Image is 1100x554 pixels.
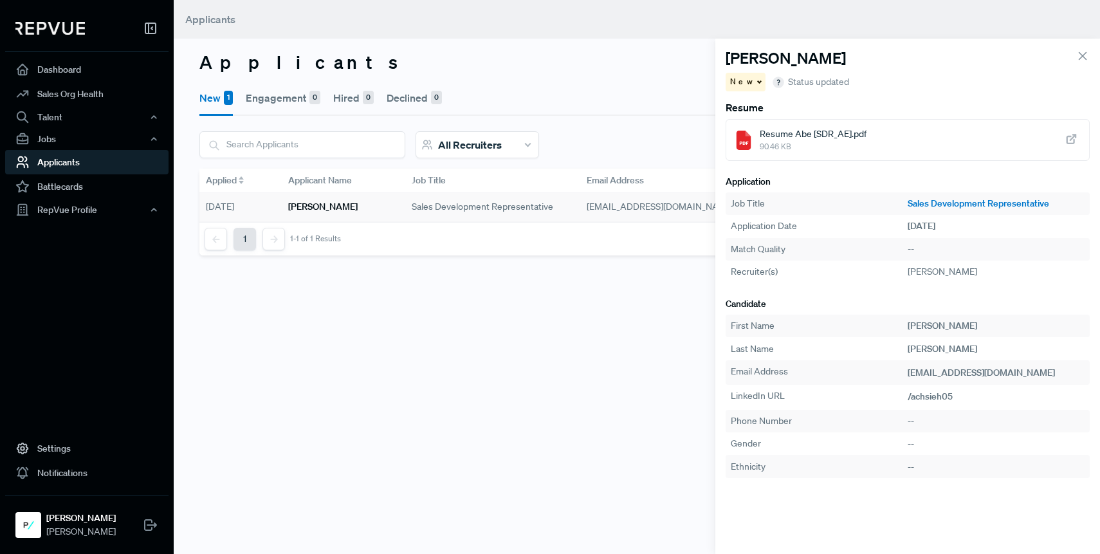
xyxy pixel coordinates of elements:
h3: Applicants [199,51,1074,73]
span: Applied [206,174,237,187]
div: First Name [731,319,908,333]
div: Phone Number [731,414,908,428]
div: 0 [431,91,442,105]
div: Email Address [731,365,908,380]
span: Status updated [788,75,849,89]
div: Recruiter(s) [731,265,908,279]
span: Applicant Name [288,174,352,187]
span: Sales Development Representative [412,200,553,214]
button: New1 [199,80,233,116]
h6: Resume [726,102,1090,114]
span: /achsieh05 [908,391,953,402]
div: Ethnicity [731,460,908,474]
div: 1-1 of 1 Results [290,234,341,243]
div: Application Date [731,219,908,233]
div: Match Quality [731,243,908,256]
div: 0 [363,91,374,105]
button: Hired0 [333,80,374,116]
div: Toggle SortBy [196,169,278,193]
div: LinkedIn URL [731,389,908,405]
button: Talent [5,106,169,128]
a: Sales Org Health [5,82,169,106]
button: Next [262,228,285,250]
a: Dashboard [5,57,169,82]
a: Polly[PERSON_NAME][PERSON_NAME] [5,495,169,544]
span: Email Address [587,174,644,187]
span: Resume Abe [SDR_AE].pdf [760,127,866,141]
a: Sales Development Representative [908,197,1085,210]
a: Resume Abe [SDR_AE].pdf90.46 KB [726,119,1090,161]
span: [PERSON_NAME] [908,266,977,277]
div: [DATE] [908,219,1085,233]
span: New [730,76,755,88]
img: Polly [18,515,39,535]
button: Previous [205,228,227,250]
input: Search Applicants [200,132,405,157]
h6: [PERSON_NAME] [288,201,358,212]
a: /achsieh05 [908,391,967,402]
strong: [PERSON_NAME] [46,512,116,525]
a: Settings [5,436,169,461]
a: Applicants [5,150,169,174]
div: -- [908,414,1085,428]
h4: [PERSON_NAME] [726,49,846,68]
a: Notifications [5,461,169,485]
nav: pagination [205,228,341,250]
h6: Application [726,176,1090,187]
div: Gender [731,437,908,450]
div: -- [908,243,1085,256]
div: [DATE] [196,193,278,222]
button: RepVue Profile [5,199,169,221]
img: RepVue [15,22,85,35]
span: All Recruiters [438,138,502,151]
span: 90.46 KB [760,141,866,152]
div: 1 [224,91,233,105]
span: [EMAIL_ADDRESS][DOMAIN_NAME] [587,201,734,212]
button: Jobs [5,128,169,150]
div: Job Title [731,197,908,210]
span: [EMAIL_ADDRESS][DOMAIN_NAME] [908,367,1055,378]
div: [PERSON_NAME] [908,319,1085,333]
div: -- [908,460,1085,474]
button: Engagement0 [246,80,320,116]
h6: Candidate [726,299,1090,309]
span: Job Title [412,174,446,187]
a: Battlecards [5,174,169,199]
div: -- [908,437,1085,450]
button: Declined0 [387,80,442,116]
div: [PERSON_NAME] [908,342,1085,356]
button: 1 [234,228,256,250]
div: Last Name [731,342,908,356]
span: Applicants [185,13,235,26]
div: 0 [309,91,320,105]
span: [PERSON_NAME] [46,525,116,539]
